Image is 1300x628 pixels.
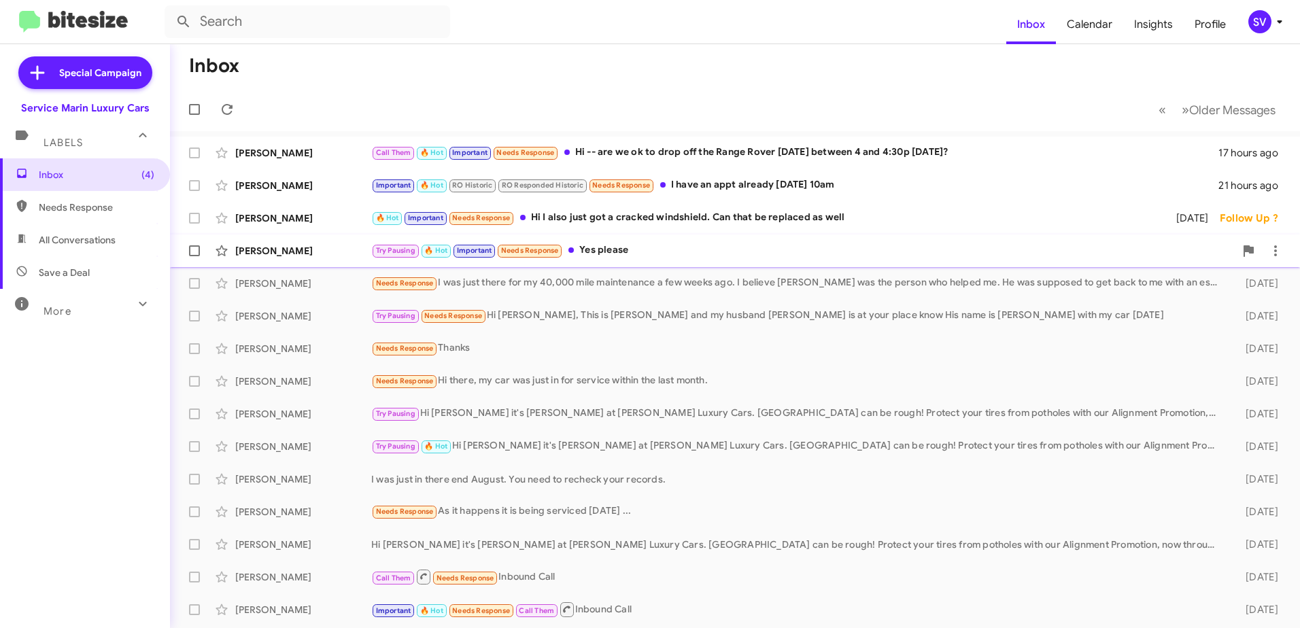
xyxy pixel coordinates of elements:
[371,145,1218,160] div: Hi -- are we ok to drop off the Range Rover [DATE] between 4 and 4:30p [DATE]?
[376,213,399,222] span: 🔥 Hot
[1056,5,1123,44] a: Calendar
[376,279,434,287] span: Needs Response
[376,442,415,451] span: Try Pausing
[420,606,443,615] span: 🔥 Hot
[235,309,371,323] div: [PERSON_NAME]
[235,505,371,519] div: [PERSON_NAME]
[371,275,1224,291] div: I was just there for my 40,000 mile maintenance a few weeks ago. I believe [PERSON_NAME] was the ...
[376,507,434,516] span: Needs Response
[1224,407,1289,421] div: [DATE]
[1218,146,1289,160] div: 17 hours ago
[376,377,434,385] span: Needs Response
[376,606,411,615] span: Important
[235,407,371,421] div: [PERSON_NAME]
[1224,603,1289,616] div: [DATE]
[502,181,583,190] span: RO Responded Historic
[424,311,482,320] span: Needs Response
[437,574,494,582] span: Needs Response
[1220,211,1289,225] div: Follow Up ?
[1159,101,1166,118] span: «
[1006,5,1056,44] a: Inbox
[371,308,1224,324] div: Hi [PERSON_NAME], This is [PERSON_NAME] and my husband [PERSON_NAME] is at your place know His na...
[1224,505,1289,519] div: [DATE]
[371,406,1224,421] div: Hi [PERSON_NAME] it's [PERSON_NAME] at [PERSON_NAME] Luxury Cars. [GEOGRAPHIC_DATA] can be rough!...
[420,181,443,190] span: 🔥 Hot
[376,574,411,582] span: Call Them
[39,200,154,214] span: Needs Response
[452,213,510,222] span: Needs Response
[1224,440,1289,453] div: [DATE]
[1182,101,1189,118] span: »
[1237,10,1285,33] button: SV
[235,244,371,258] div: [PERSON_NAME]
[1123,5,1184,44] a: Insights
[59,66,141,80] span: Special Campaign
[371,601,1224,618] div: Inbound Call
[452,181,492,190] span: RO Historic
[496,148,554,157] span: Needs Response
[1150,96,1174,124] button: Previous
[371,538,1224,551] div: Hi [PERSON_NAME] it's [PERSON_NAME] at [PERSON_NAME] Luxury Cars. [GEOGRAPHIC_DATA] can be rough!...
[376,344,434,353] span: Needs Response
[44,305,71,317] span: More
[1248,10,1271,33] div: SV
[39,233,116,247] span: All Conversations
[376,409,415,418] span: Try Pausing
[452,148,487,157] span: Important
[189,55,239,77] h1: Inbox
[141,168,154,181] span: (4)
[1189,103,1276,118] span: Older Messages
[371,438,1224,454] div: Hi [PERSON_NAME] it's [PERSON_NAME] at [PERSON_NAME] Luxury Cars. [GEOGRAPHIC_DATA] can be rough!...
[371,210,1159,226] div: Hi I also just got a cracked windshield. Can that be replaced as well
[1184,5,1237,44] a: Profile
[235,342,371,355] div: [PERSON_NAME]
[21,101,150,115] div: Service Marin Luxury Cars
[1224,309,1289,323] div: [DATE]
[1224,472,1289,486] div: [DATE]
[39,168,154,181] span: Inbox
[376,148,411,157] span: Call Them
[519,606,554,615] span: Call Them
[424,442,447,451] span: 🔥 Hot
[235,211,371,225] div: [PERSON_NAME]
[592,181,650,190] span: Needs Response
[1224,374,1289,388] div: [DATE]
[165,5,450,38] input: Search
[1224,538,1289,551] div: [DATE]
[235,538,371,551] div: [PERSON_NAME]
[1224,277,1289,290] div: [DATE]
[501,246,559,255] span: Needs Response
[1159,211,1220,225] div: [DATE]
[371,373,1224,389] div: Hi there, my car was just in for service within the last month.
[1151,96,1284,124] nav: Page navigation example
[235,472,371,486] div: [PERSON_NAME]
[371,243,1235,258] div: Yes please
[1224,570,1289,584] div: [DATE]
[235,179,371,192] div: [PERSON_NAME]
[39,266,90,279] span: Save a Deal
[1224,342,1289,355] div: [DATE]
[371,504,1224,519] div: As it happens it is being serviced [DATE] ...
[376,246,415,255] span: Try Pausing
[424,246,447,255] span: 🔥 Hot
[235,277,371,290] div: [PERSON_NAME]
[44,137,83,149] span: Labels
[371,472,1224,486] div: I was just in there end August. You need to recheck your records.
[235,440,371,453] div: [PERSON_NAME]
[235,374,371,388] div: [PERSON_NAME]
[235,570,371,584] div: [PERSON_NAME]
[235,603,371,616] div: [PERSON_NAME]
[457,246,492,255] span: Important
[452,606,510,615] span: Needs Response
[371,568,1224,585] div: Inbound Call
[376,181,411,190] span: Important
[1218,179,1289,192] div: 21 hours ago
[371,177,1218,193] div: I have an appt already [DATE] 10am
[235,146,371,160] div: [PERSON_NAME]
[1174,96,1284,124] button: Next
[420,148,443,157] span: 🔥 Hot
[18,56,152,89] a: Special Campaign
